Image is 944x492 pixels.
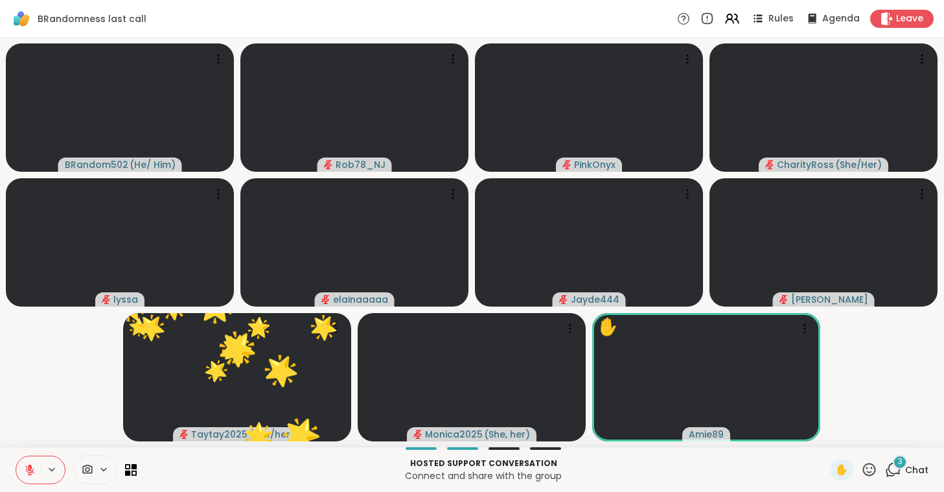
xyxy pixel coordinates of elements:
[336,158,386,171] span: Rob78_NJ
[38,12,146,25] span: BRandomness last call
[835,158,882,171] span: ( She/Her )
[291,295,355,359] button: 🌟
[321,295,330,304] span: audio-muted
[179,430,189,439] span: audio-muted
[791,293,868,306] span: [PERSON_NAME]
[65,158,128,171] span: BRandom502
[233,409,284,460] button: 🌟
[898,456,903,467] span: 3
[597,314,618,340] div: ✋
[144,469,822,482] p: Connect and share with the group
[130,158,176,171] span: ( He/ Him )
[333,293,388,306] span: elainaaaaa
[559,295,568,304] span: audio-muted
[261,394,342,475] button: 🌟
[238,306,279,347] button: 🌟
[822,12,860,25] span: Agenda
[779,295,789,304] span: audio-muted
[562,160,571,169] span: audio-muted
[768,12,794,25] span: Rules
[102,295,111,304] span: audio-muted
[905,463,928,476] span: Chat
[190,344,242,396] button: 🌟
[144,458,822,469] p: Hosted support conversation
[193,305,281,392] button: 🌟
[574,158,616,171] span: PinkOnyx
[413,430,422,439] span: audio-muted
[571,293,619,306] span: Jayde444
[191,428,248,441] span: Taytay2025
[765,160,774,169] span: audio-muted
[777,158,834,171] span: CharityRoss
[484,428,530,441] span: ( She, her )
[425,428,483,441] span: Monica2025
[324,160,333,169] span: audio-muted
[835,462,848,478] span: ✋
[689,428,724,441] span: Amie89
[10,8,32,30] img: ShareWell Logomark
[896,12,923,25] span: Leave
[113,293,138,306] span: lyssa
[240,329,320,410] button: 🌟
